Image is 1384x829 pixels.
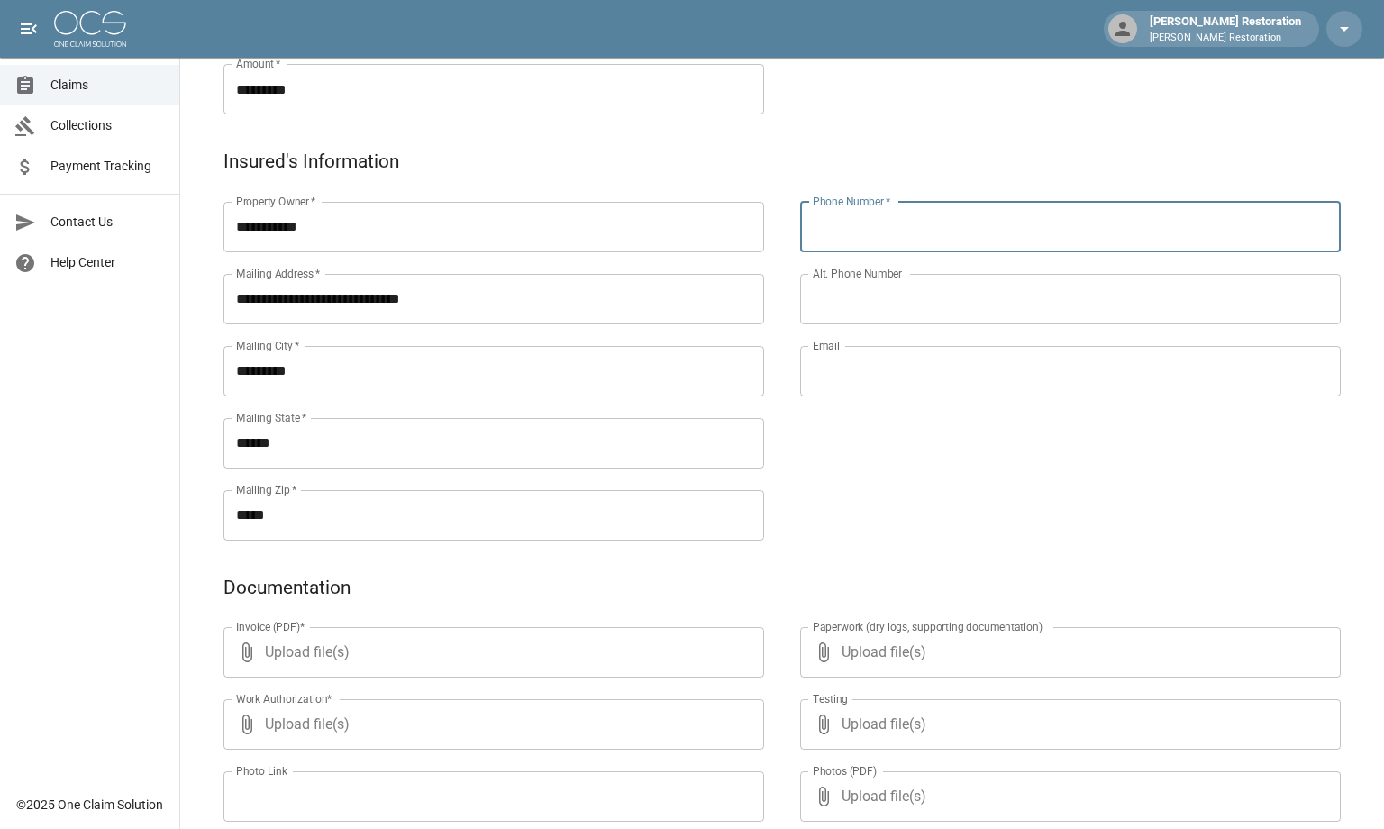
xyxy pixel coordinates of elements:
label: Photo Link [236,763,287,779]
label: Mailing Address [236,266,320,281]
label: Invoice (PDF)* [236,619,305,634]
p: [PERSON_NAME] Restoration [1150,31,1301,46]
label: Property Owner [236,194,316,209]
label: Alt. Phone Number [813,266,902,281]
span: Upload file(s) [842,699,1292,750]
label: Amount [236,56,281,71]
span: Contact Us [50,213,165,232]
span: Upload file(s) [265,627,715,678]
span: Help Center [50,253,165,272]
span: Collections [50,116,165,135]
label: Testing [813,691,848,706]
span: Upload file(s) [842,771,1292,822]
span: Upload file(s) [265,699,715,750]
div: © 2025 One Claim Solution [16,796,163,814]
label: Mailing Zip [236,482,297,497]
label: Mailing State [236,410,306,425]
label: Phone Number [813,194,890,209]
span: Claims [50,76,165,95]
div: [PERSON_NAME] Restoration [1143,13,1308,45]
img: ocs-logo-white-transparent.png [54,11,126,47]
label: Paperwork (dry logs, supporting documentation) [813,619,1043,634]
span: Payment Tracking [50,157,165,176]
button: open drawer [11,11,47,47]
label: Work Authorization* [236,691,332,706]
label: Mailing City [236,338,300,353]
span: Upload file(s) [842,627,1292,678]
label: Photos (PDF) [813,763,877,779]
label: Email [813,338,840,353]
